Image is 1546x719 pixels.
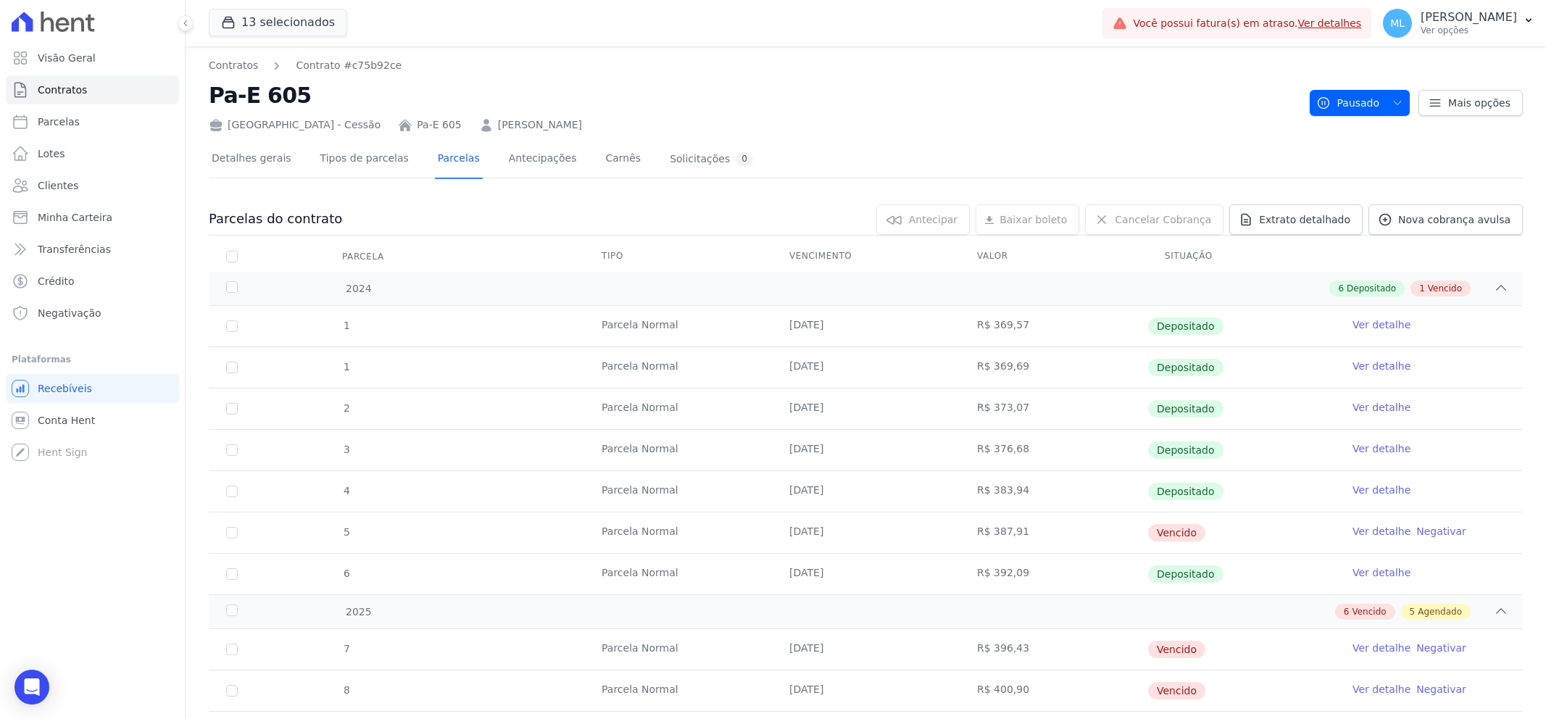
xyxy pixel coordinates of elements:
[209,141,294,179] a: Detalhes gerais
[209,117,381,133] div: [GEOGRAPHIC_DATA] - Cessão
[670,152,753,166] div: Solicitações
[960,554,1147,594] td: R$ 392,09
[12,351,173,368] div: Plataformas
[1352,317,1410,332] a: Ver detalhe
[1133,16,1361,31] span: Você possui fatura(s) em atraso.
[1352,359,1410,373] a: Ver detalhe
[38,306,101,320] span: Negativação
[584,388,772,429] td: Parcela Normal
[342,643,350,654] span: 7
[772,670,960,711] td: [DATE]
[296,58,402,73] a: Contrato #c75b92ce
[584,629,772,670] td: Parcela Normal
[38,115,80,129] span: Parcelas
[417,117,461,133] a: Pa-E 605
[6,374,179,403] a: Recebíveis
[584,471,772,512] td: Parcela Normal
[584,306,772,346] td: Parcela Normal
[1352,605,1386,618] span: Vencido
[342,485,350,496] span: 4
[226,320,238,332] input: Só é possível selecionar pagamentos em aberto
[38,274,75,288] span: Crédito
[1147,241,1335,272] th: Situação
[584,670,772,711] td: Parcela Normal
[584,430,772,470] td: Parcela Normal
[584,554,772,594] td: Parcela Normal
[1148,400,1223,417] span: Depositado
[667,141,756,179] a: Solicitações0
[209,9,347,36] button: 13 selecionados
[38,146,65,161] span: Lotes
[584,512,772,553] td: Parcela Normal
[1344,605,1350,618] span: 6
[1416,683,1466,695] a: Negativar
[960,512,1147,553] td: R$ 387,91
[1352,400,1410,415] a: Ver detalhe
[1416,525,1466,537] a: Negativar
[1398,212,1510,227] span: Nova cobrança avulsa
[209,79,1298,112] h2: Pa-E 605
[960,388,1147,429] td: R$ 373,07
[342,568,350,579] span: 6
[1352,483,1410,497] a: Ver detalhe
[1352,565,1410,580] a: Ver detalhe
[1419,282,1425,295] span: 1
[1148,641,1205,658] span: Vencido
[226,644,238,655] input: default
[6,139,179,168] a: Lotes
[1148,359,1223,376] span: Depositado
[1148,483,1223,500] span: Depositado
[6,267,179,296] a: Crédito
[6,75,179,104] a: Contratos
[209,58,258,73] a: Contratos
[6,107,179,136] a: Parcelas
[342,320,350,331] span: 1
[498,117,582,133] a: [PERSON_NAME]
[1229,204,1363,235] a: Extrato detalhado
[1448,96,1510,110] span: Mais opções
[6,299,179,328] a: Negativação
[6,43,179,72] a: Visão Geral
[342,526,350,538] span: 5
[38,413,95,428] span: Conta Hent
[772,471,960,512] td: [DATE]
[1421,25,1517,36] p: Ver opções
[960,670,1147,711] td: R$ 400,90
[38,83,87,97] span: Contratos
[342,361,350,373] span: 1
[38,210,112,225] span: Minha Carteira
[1148,524,1205,541] span: Vencido
[226,685,238,697] input: default
[772,430,960,470] td: [DATE]
[1390,18,1405,28] span: ML
[226,362,238,373] input: Só é possível selecionar pagamentos em aberto
[1347,282,1396,295] span: Depositado
[1352,441,1410,456] a: Ver detalhe
[602,141,644,179] a: Carnês
[1418,605,1462,618] span: Agendado
[342,444,350,455] span: 3
[772,347,960,388] td: [DATE]
[1410,605,1416,618] span: 5
[226,486,238,497] input: Só é possível selecionar pagamentos em aberto
[1148,565,1223,583] span: Depositado
[1352,641,1410,655] a: Ver detalhe
[772,512,960,553] td: [DATE]
[960,430,1147,470] td: R$ 376,68
[1352,524,1410,539] a: Ver detalhe
[1352,682,1410,697] a: Ver detalhe
[6,203,179,232] a: Minha Carteira
[1421,10,1517,25] p: [PERSON_NAME]
[772,388,960,429] td: [DATE]
[1310,90,1410,116] button: Pausado
[772,629,960,670] td: [DATE]
[6,406,179,435] a: Conta Hent
[6,235,179,264] a: Transferências
[960,306,1147,346] td: R$ 369,57
[1259,212,1350,227] span: Extrato detalhado
[1316,90,1379,116] span: Pausado
[1368,204,1523,235] a: Nova cobrança avulsa
[772,554,960,594] td: [DATE]
[38,242,111,257] span: Transferências
[209,58,1298,73] nav: Breadcrumb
